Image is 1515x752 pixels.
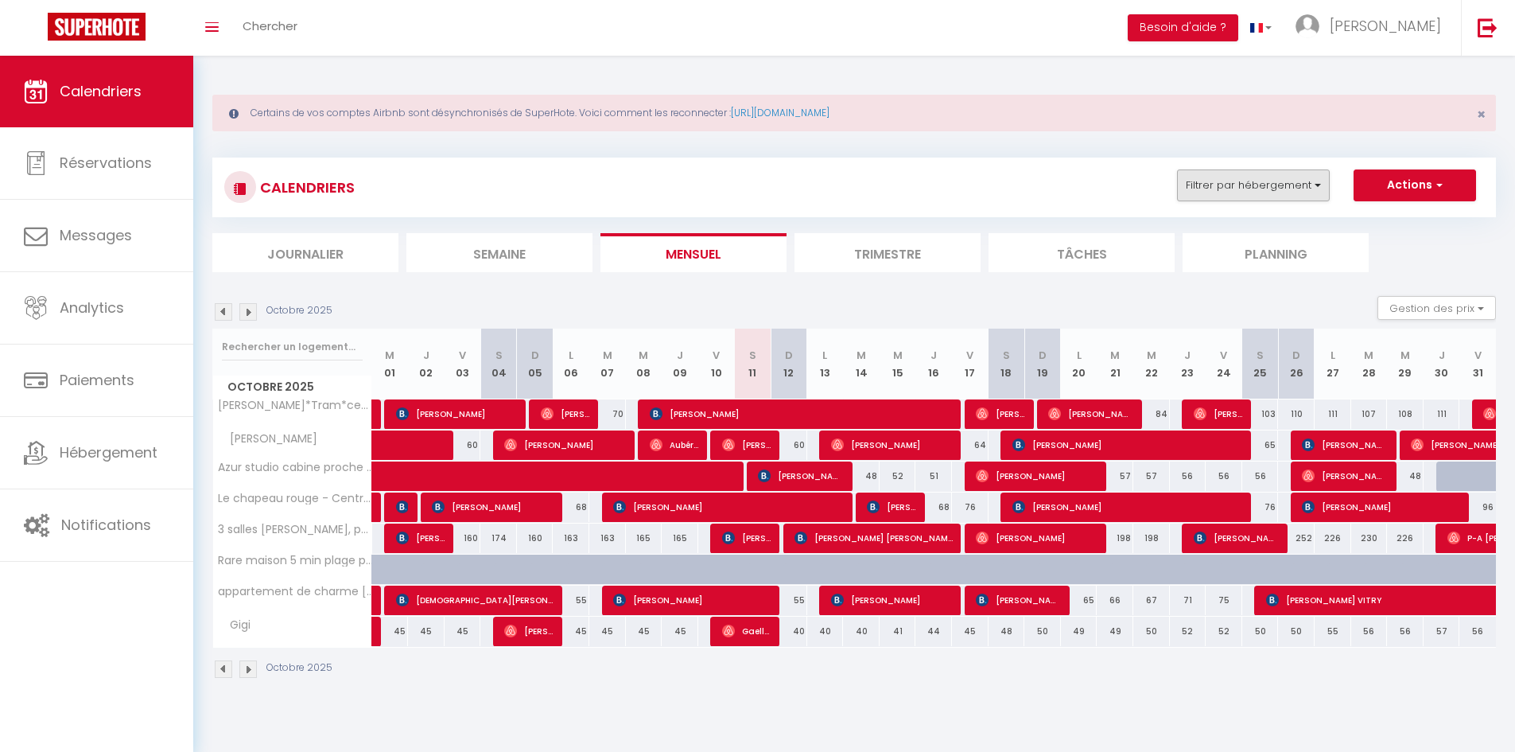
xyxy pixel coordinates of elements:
span: [PERSON_NAME] [1330,16,1441,36]
div: 68 [553,493,589,522]
span: [PERSON_NAME] [758,461,843,491]
abbr: J [930,348,937,363]
abbr: M [639,348,648,363]
button: Close [1477,107,1486,122]
div: 230 [1351,524,1388,553]
div: Certains de vos comptes Airbnb sont désynchronisés de SuperHote. Voici comment les reconnecter : [212,95,1496,131]
th: 29 [1387,329,1424,399]
span: Réservations [60,153,152,173]
abbr: L [569,348,573,363]
th: 07 [589,329,626,399]
span: [PERSON_NAME] [541,399,589,429]
div: 49 [1097,617,1133,646]
div: 107 [1351,399,1388,429]
th: 16 [915,329,952,399]
button: Actions [1354,169,1476,201]
th: 21 [1097,329,1133,399]
th: 08 [626,329,662,399]
div: 57 [1424,617,1460,646]
div: 252 [1278,524,1315,553]
span: [PERSON_NAME]*Tram*centre ville [216,399,375,411]
div: 45 [626,617,662,646]
abbr: M [893,348,903,363]
img: logout [1478,18,1498,37]
span: [PERSON_NAME] [1302,492,1460,522]
th: 12 [771,329,807,399]
abbr: V [1474,348,1482,363]
div: 57 [1097,462,1133,491]
th: 15 [880,329,916,399]
abbr: M [1364,348,1373,363]
span: Gaelle Fizes [722,616,771,646]
th: 18 [989,329,1025,399]
span: [PERSON_NAME] [976,585,1061,615]
span: [PERSON_NAME] [504,616,553,646]
abbr: M [857,348,866,363]
div: 44 [915,617,952,646]
div: 198 [1133,524,1170,553]
span: [PERSON_NAME] [613,585,771,615]
div: 45 [662,617,698,646]
th: 09 [662,329,698,399]
th: 14 [843,329,880,399]
th: 06 [553,329,589,399]
div: 65 [1242,431,1279,460]
div: 165 [662,524,698,553]
button: Gestion des prix [1377,296,1496,320]
h3: CALENDRIERS [256,169,355,205]
span: Analytics [60,298,124,318]
abbr: J [1439,348,1445,363]
span: [PERSON_NAME] [396,492,408,522]
div: 226 [1315,524,1351,553]
div: 70 [589,399,626,429]
span: [PERSON_NAME] [1048,399,1133,429]
div: 96 [1459,493,1496,522]
span: Rare maison 5 min plage parking [216,555,375,567]
div: 67 [1133,586,1170,615]
div: 55 [771,586,807,615]
span: Calendriers [60,81,142,101]
div: 75 [1206,586,1242,615]
span: [PERSON_NAME] [1012,430,1244,460]
div: 52 [1206,617,1242,646]
abbr: D [1292,348,1300,363]
div: 51 [915,462,952,491]
span: [PERSON_NAME] [396,523,445,553]
span: Chercher [243,18,297,34]
span: [PERSON_NAME] [722,523,771,553]
abbr: S [495,348,503,363]
li: Trimestre [794,233,981,272]
abbr: M [603,348,612,363]
span: Octobre 2025 [213,376,371,399]
div: 50 [1024,617,1061,646]
th: 02 [408,329,445,399]
li: Planning [1183,233,1369,272]
div: 56 [1170,462,1206,491]
div: 48 [1387,462,1424,491]
span: appartement de charme [PERSON_NAME] [216,586,375,598]
abbr: J [677,348,683,363]
span: Azur studio cabine proche mer [216,462,375,473]
th: 11 [734,329,771,399]
div: 160 [445,524,481,553]
span: [PERSON_NAME] [613,492,845,522]
th: 03 [445,329,481,399]
input: Rechercher un logement... [222,333,363,361]
span: [PERSON_NAME] [1012,492,1244,522]
img: Super Booking [48,13,146,41]
div: 45 [553,617,589,646]
span: Paiements [60,370,134,390]
abbr: M [1400,348,1410,363]
th: 24 [1206,329,1242,399]
abbr: V [713,348,720,363]
button: Besoin d'aide ? [1128,14,1238,41]
abbr: V [1220,348,1227,363]
div: 64 [952,431,989,460]
div: 45 [408,617,445,646]
div: 56 [1387,617,1424,646]
div: 55 [1315,617,1351,646]
div: 52 [880,462,916,491]
span: [PERSON_NAME] [1302,430,1387,460]
span: [PERSON_NAME] [216,431,321,448]
div: 40 [843,617,880,646]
